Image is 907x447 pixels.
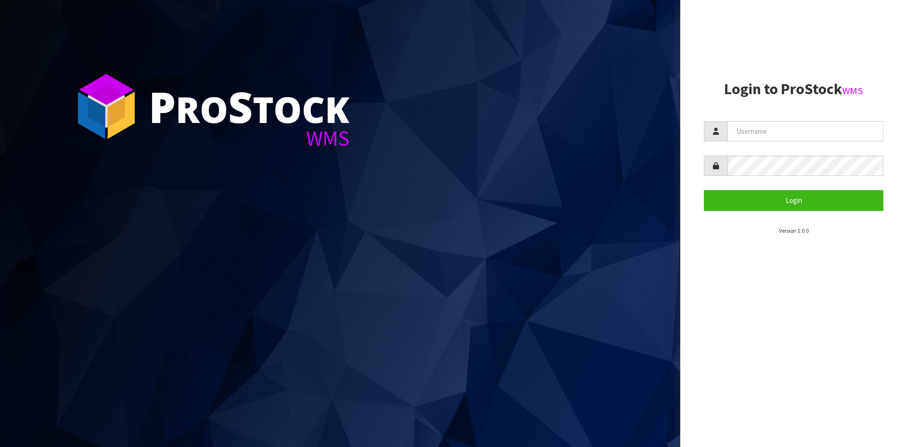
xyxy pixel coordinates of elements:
[779,227,809,234] small: Version 1.0.0
[727,121,883,141] input: Username
[842,85,863,97] small: WMS
[149,78,176,135] span: P
[704,190,883,210] button: Login
[228,78,253,135] span: S
[704,81,883,97] h2: Login to ProStock
[149,85,350,128] div: ro tock
[149,128,350,149] div: WMS
[71,71,142,142] img: ProStock Cube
